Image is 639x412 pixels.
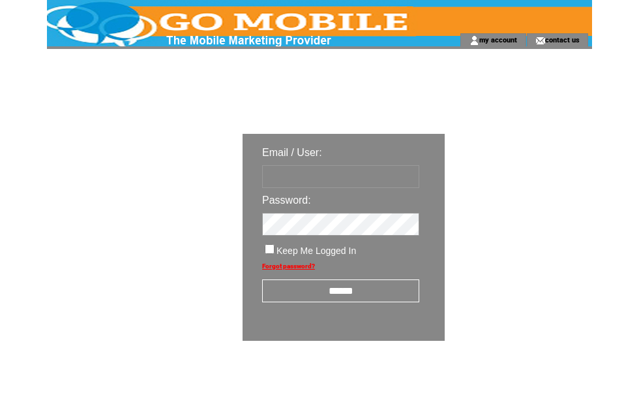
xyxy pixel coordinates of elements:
img: account_icon.gif [469,35,479,46]
a: my account [479,35,517,44]
a: contact us [545,35,580,44]
img: transparent.png [483,373,548,390]
a: Forgot password? [262,262,315,270]
span: Password: [262,195,311,206]
span: Email / User: [262,147,322,158]
img: contact_us_icon.gif [535,35,545,46]
span: Keep Me Logged In [276,246,356,256]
